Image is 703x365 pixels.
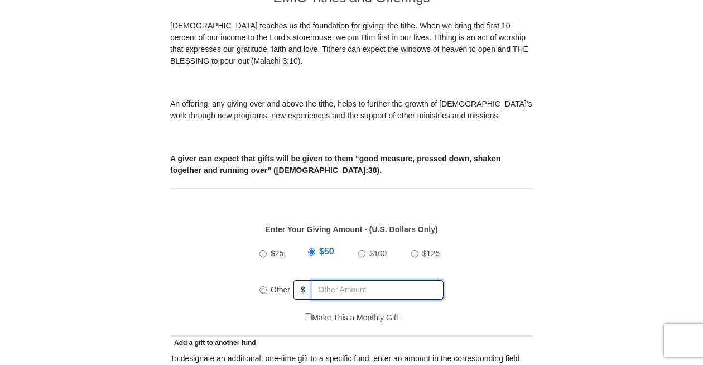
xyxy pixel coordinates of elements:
[305,313,312,320] input: Make This a Monthly Gift
[319,247,334,256] span: $50
[170,98,533,122] p: An offering, any giving over and above the tithe, helps to further the growth of [DEMOGRAPHIC_DAT...
[293,280,312,300] span: $
[170,339,256,347] span: Add a gift to another fund
[422,249,440,258] span: $125
[265,225,437,234] strong: Enter Your Giving Amount - (U.S. Dollars Only)
[305,312,398,324] label: Make This a Monthly Gift
[312,280,444,300] input: Other Amount
[271,285,290,294] span: Other
[271,249,283,258] span: $25
[170,20,533,67] p: [DEMOGRAPHIC_DATA] teaches us the foundation for giving: the tithe. When we bring the first 10 pe...
[170,154,500,175] b: A giver can expect that gifts will be given to them “good measure, pressed down, shaken together ...
[369,249,387,258] span: $100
